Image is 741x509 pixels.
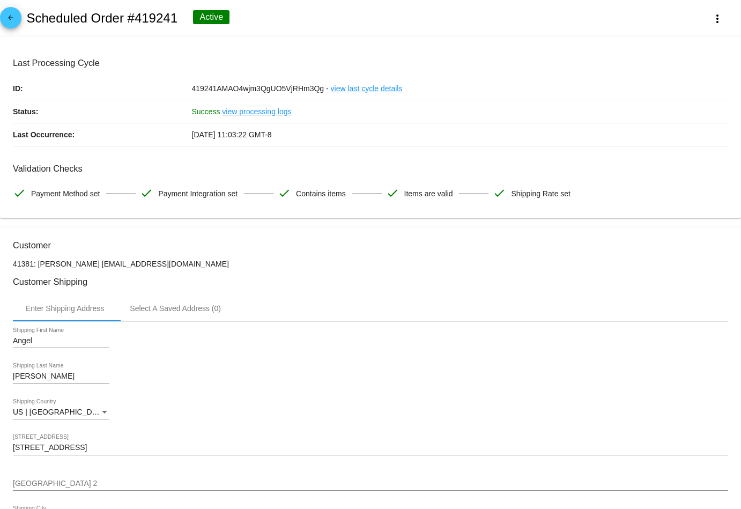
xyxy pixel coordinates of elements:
input: Shipping Last Name [13,372,109,381]
mat-select: Shipping Country [13,408,109,417]
div: Enter Shipping Address [26,304,104,313]
span: US | [GEOGRAPHIC_DATA] [13,408,108,416]
input: Shipping First Name [13,337,109,345]
mat-icon: check [278,187,291,200]
h3: Validation Checks [13,164,728,174]
div: Active [193,10,229,24]
h3: Last Processing Cycle [13,58,728,68]
mat-icon: check [386,187,399,200]
span: Payment Integration set [158,182,238,205]
span: Shipping Rate set [511,182,570,205]
div: Select A Saved Address (0) [130,304,221,313]
h3: Customer Shipping [13,277,728,287]
input: Shipping Street 2 [13,480,728,488]
span: Success [192,107,220,116]
mat-icon: check [13,187,26,200]
p: 41381: [PERSON_NAME] [EMAIL_ADDRESS][DOMAIN_NAME] [13,260,728,268]
a: view last cycle details [331,77,403,100]
mat-icon: check [493,187,506,200]
span: Payment Method set [31,182,100,205]
p: Status: [13,100,192,123]
h3: Customer [13,240,728,250]
span: [DATE] 11:03:22 GMT-8 [192,130,272,139]
span: Contains items [296,182,346,205]
mat-icon: arrow_back [4,14,17,27]
mat-icon: check [140,187,153,200]
mat-icon: more_vert [711,12,724,25]
p: Last Occurrence: [13,123,192,146]
span: Items are valid [404,182,453,205]
h2: Scheduled Order #419241 [26,11,177,26]
p: ID: [13,77,192,100]
span: 419241AMAO4wjm3QgUO5VjRHm3Qg - [192,84,329,93]
a: view processing logs [222,100,291,123]
input: Shipping Street 1 [13,444,728,452]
